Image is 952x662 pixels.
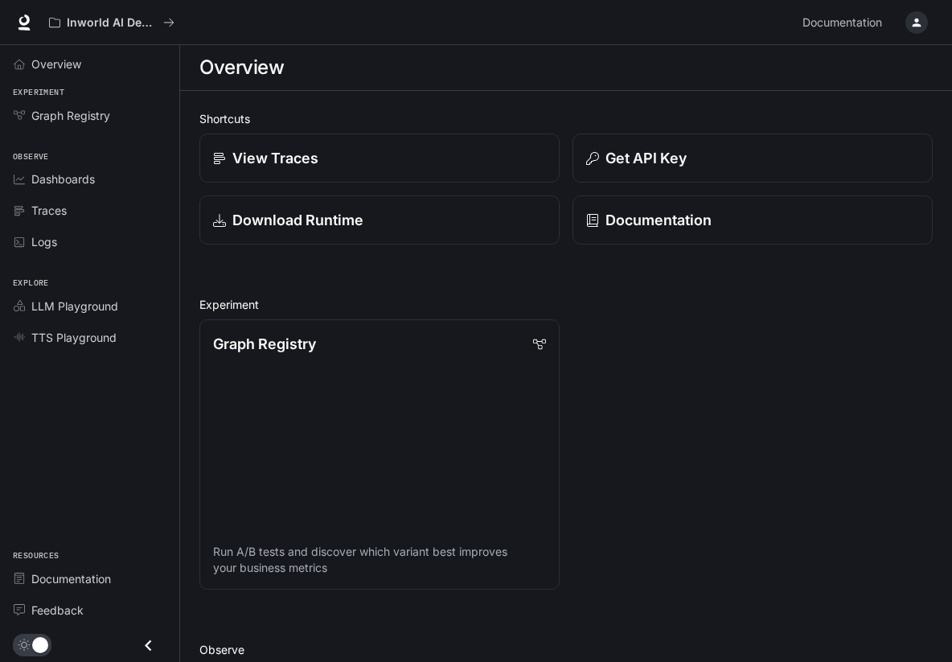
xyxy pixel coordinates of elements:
span: Documentation [31,570,111,587]
p: View Traces [232,147,318,169]
span: Overview [31,56,81,72]
a: Logs [6,228,173,256]
span: Dark mode toggle [32,635,48,653]
span: Traces [31,202,67,219]
a: Documentation [796,6,894,39]
a: Download Runtime [199,195,560,245]
a: Dashboards [6,165,173,193]
h2: Shortcuts [199,110,933,127]
a: Documentation [6,565,173,593]
a: LLM Playground [6,292,173,320]
a: View Traces [199,134,560,183]
span: TTS Playground [31,329,117,346]
button: Get API Key [572,134,933,183]
p: Graph Registry [213,333,316,355]
p: Download Runtime [232,209,363,231]
span: Dashboards [31,171,95,187]
p: Run A/B tests and discover which variant best improves your business metrics [213,544,546,576]
h2: Experiment [199,296,933,313]
p: Get API Key [605,147,687,169]
a: Graph RegistryRun A/B tests and discover which variant best improves your business metrics [199,319,560,590]
a: Documentation [572,195,933,245]
span: Feedback [31,602,84,619]
a: Feedback [6,596,173,624]
a: Traces [6,196,173,224]
p: Inworld AI Demos [67,16,157,30]
span: Documentation [802,13,882,33]
a: TTS Playground [6,323,173,352]
span: Graph Registry [31,107,110,124]
p: Documentation [605,209,712,231]
button: Close drawer [130,629,166,662]
span: Logs [31,233,57,250]
button: All workspaces [42,6,182,39]
a: Graph Registry [6,101,173,130]
a: Overview [6,50,173,78]
h1: Overview [199,51,284,84]
span: LLM Playground [31,298,118,315]
h2: Observe [199,641,933,658]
